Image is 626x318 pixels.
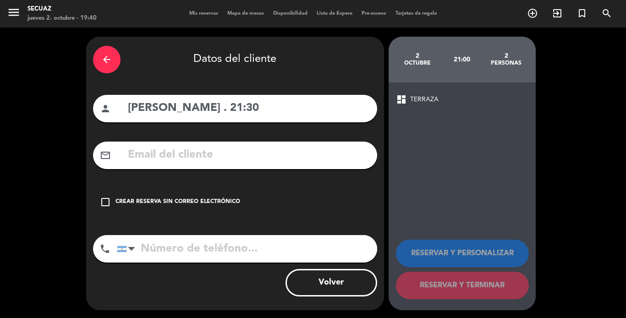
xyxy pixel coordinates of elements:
[484,52,528,60] div: 2
[552,8,563,19] i: exit_to_app
[127,146,370,164] input: Email del cliente
[484,60,528,67] div: personas
[312,11,357,16] span: Lista de Espera
[396,240,529,267] button: RESERVAR Y PERSONALIZAR
[577,8,588,19] i: turned_in_not
[527,8,538,19] i: add_circle_outline
[395,52,440,60] div: 2
[117,236,138,262] div: Argentina: +54
[391,11,442,16] span: Tarjetas de regalo
[27,5,97,14] div: secuaz
[439,44,484,76] div: 21:00
[396,94,407,105] span: dashboard
[127,99,370,118] input: Nombre del cliente
[115,197,240,207] div: Crear reserva sin correo electrónico
[396,272,529,299] button: RESERVAR Y TERMINAR
[395,60,440,67] div: octubre
[357,11,391,16] span: Pre-acceso
[100,197,111,208] i: check_box_outline_blank
[100,103,111,114] i: person
[601,8,612,19] i: search
[410,94,439,105] span: TERRAZA
[7,5,21,22] button: menu
[100,150,111,161] i: mail_outline
[7,5,21,19] i: menu
[223,11,269,16] span: Mapa de mesas
[101,54,112,65] i: arrow_back
[286,269,377,296] button: Volver
[93,44,377,76] div: Datos del cliente
[99,243,110,254] i: phone
[117,235,377,263] input: Número de teléfono...
[269,11,312,16] span: Disponibilidad
[185,11,223,16] span: Mis reservas
[27,14,97,23] div: jueves 2. octubre - 19:40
